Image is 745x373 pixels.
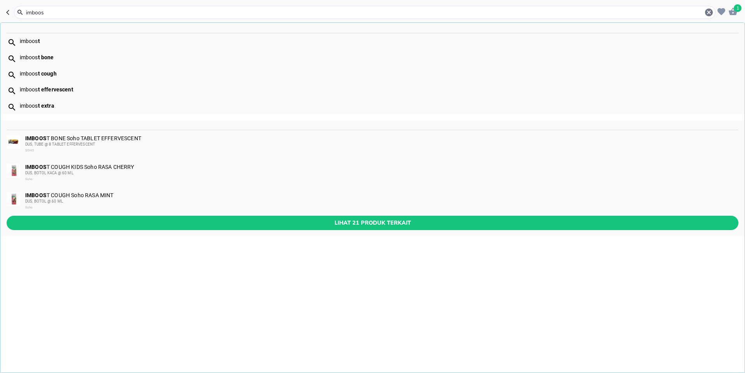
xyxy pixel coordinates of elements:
[38,70,57,77] b: t cough
[25,149,35,152] span: SOHO
[25,192,47,198] b: IMBOOS
[25,171,73,175] span: DUS, BOTOL KACA @ 60 ML
[25,177,33,181] span: Soho
[25,135,738,154] div: T BONE Soho TABLET EFFERVESCENT
[20,86,738,93] div: imboos
[25,142,95,146] span: DUS, TUBE @ 8 TABLET EFFERVESCENT
[20,38,738,44] div: imboos
[25,135,47,141] b: IMBOOS
[25,206,33,209] span: Soho
[25,164,47,170] b: IMBOOS
[38,54,54,60] b: t bone
[38,103,54,109] b: t extra
[25,192,738,211] div: T COUGH Soho RASA MINT
[734,4,742,12] span: 1
[25,9,704,17] input: Cari 4000+ produk di sini
[7,216,738,230] button: Lihat 21 produk terkait
[20,54,738,60] div: imboos
[20,103,738,109] div: imboos
[20,70,738,77] div: imboos
[25,164,738,182] div: T COUGH KIDS Soho RASA CHERRY
[38,38,40,44] b: t
[13,218,732,228] span: Lihat 21 produk terkait
[25,199,63,203] span: DUS, BOTOL @ 60 ML
[727,6,739,17] button: 1
[38,86,73,93] b: t effervescent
